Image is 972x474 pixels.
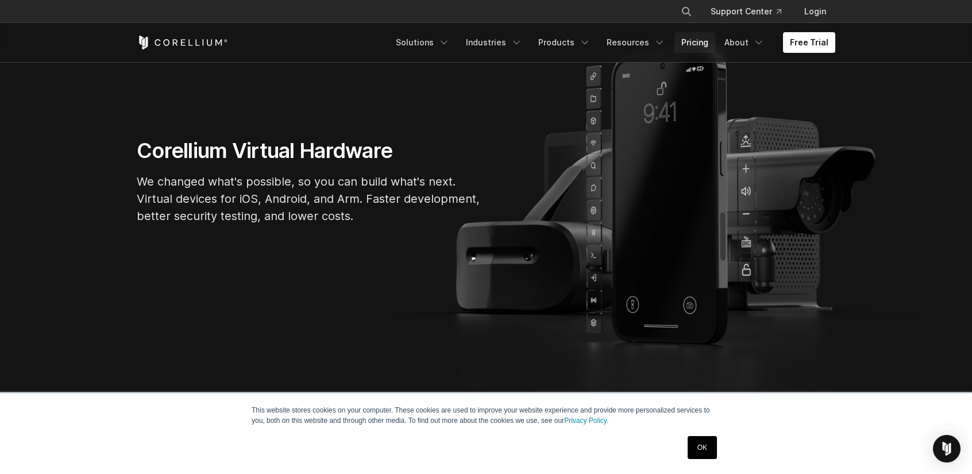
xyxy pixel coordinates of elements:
a: About [718,32,772,53]
a: Solutions [389,32,457,53]
a: Login [795,1,835,22]
a: Products [531,32,597,53]
a: Corellium Home [137,36,228,49]
a: Resources [600,32,672,53]
h1: Corellium Virtual Hardware [137,138,481,164]
div: Navigation Menu [667,1,835,22]
a: Free Trial [783,32,835,53]
a: Support Center [701,1,790,22]
a: Privacy Policy. [564,417,608,425]
button: Search [676,1,697,22]
div: Navigation Menu [389,32,835,53]
div: Open Intercom Messenger [933,435,961,463]
a: Pricing [674,32,715,53]
a: OK [688,436,717,459]
p: We changed what's possible, so you can build what's next. Virtual devices for iOS, Android, and A... [137,173,481,225]
p: This website stores cookies on your computer. These cookies are used to improve your website expe... [252,405,720,426]
a: Industries [459,32,529,53]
